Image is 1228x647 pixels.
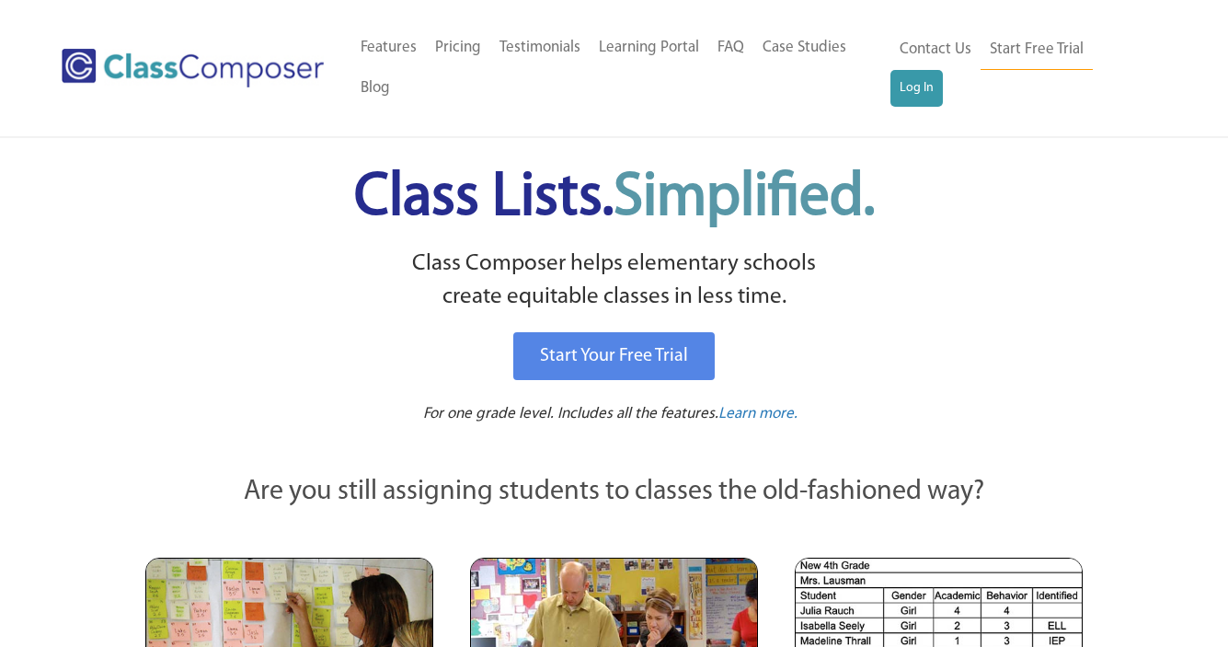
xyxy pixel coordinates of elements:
span: Simplified. [614,168,875,228]
a: Case Studies [753,28,855,68]
nav: Header Menu [890,29,1153,107]
a: Log In [890,70,943,107]
p: Are you still assigning students to classes the old-fashioned way? [145,472,1084,513]
span: For one grade level. Includes all the features. [423,406,718,422]
a: Contact Us [890,29,981,70]
a: Learn more. [718,403,798,426]
img: Class Composer [62,49,324,87]
p: Class Composer helps elementary schools create equitable classes in less time. [143,248,1086,315]
span: Class Lists. [354,168,875,228]
a: Start Free Trial [981,29,1093,71]
a: Testimonials [490,28,590,68]
a: Blog [351,68,399,109]
span: Start Your Free Trial [540,347,688,365]
span: Learn more. [718,406,798,422]
a: Pricing [426,28,490,68]
a: Start Your Free Trial [513,332,715,380]
a: Features [351,28,426,68]
a: Learning Portal [590,28,708,68]
a: FAQ [708,28,753,68]
nav: Header Menu [351,28,890,109]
